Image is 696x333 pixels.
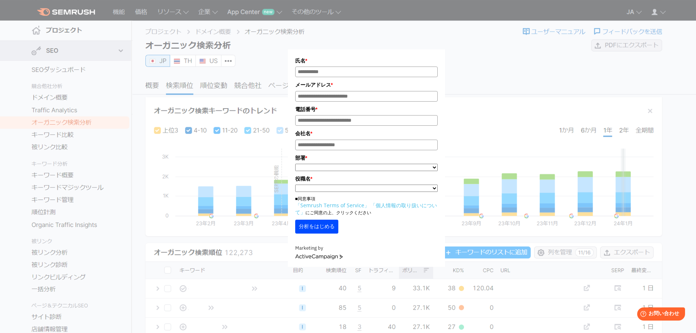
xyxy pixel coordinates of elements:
[631,304,688,325] iframe: Help widget launcher
[295,220,338,234] button: 分析をはじめる
[295,154,438,162] label: 部署
[295,202,437,216] a: 「個人情報の取り扱いについて」
[295,202,369,209] a: 「Semrush Terms of Service」
[295,245,438,252] div: Marketing by
[295,129,438,137] label: 会社名
[295,105,438,113] label: 電話番号
[295,196,438,216] p: ■同意事項 にご同意の上、クリックください
[295,81,438,89] label: メールアドレス
[295,57,438,65] label: 氏名
[295,175,438,183] label: 役職名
